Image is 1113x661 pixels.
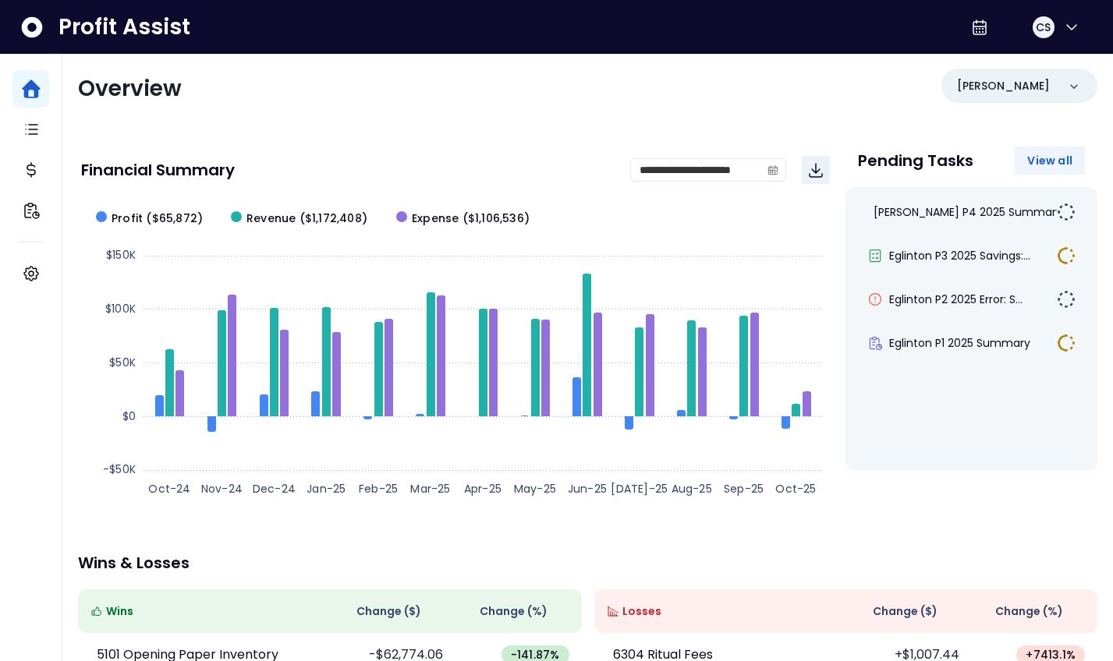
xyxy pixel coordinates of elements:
[889,248,1030,263] span: Eglinton P3 2025 Savings:...
[1036,19,1051,35] span: CS
[106,603,133,620] span: Wins
[1027,153,1072,168] span: View all
[1015,147,1085,175] button: View all
[81,162,235,178] p: Financial Summary
[514,481,556,497] text: May-25
[480,603,548,620] span: Change (%)
[106,247,136,263] text: $150K
[1057,290,1076,309] img: Not yet Started
[889,335,1030,351] span: Eglinton P1 2025 Summary
[356,603,421,620] span: Change ( $ )
[122,408,136,424] text: $0
[78,73,182,104] span: Overview
[957,78,1050,94] p: [PERSON_NAME]
[767,164,778,175] svg: calendar
[611,481,668,497] text: [DATE]-25
[78,555,1097,571] p: Wins & Losses
[112,210,203,227] span: Profit ($65,872)
[412,210,530,227] span: Expense ($1,106,536)
[889,292,1023,307] span: Eglinton P2 2025 Error: S...
[858,153,973,168] p: Pending Tasks
[622,603,661,620] span: Losses
[775,481,816,497] text: Oct-25
[109,355,136,370] text: $50K
[802,156,830,184] button: Download
[724,481,764,497] text: Sep-25
[148,481,190,497] text: Oct-24
[359,481,398,497] text: Feb-25
[58,13,190,41] span: Profit Assist
[464,481,502,497] text: Apr-25
[201,481,243,497] text: Nov-24
[1057,246,1076,265] img: In Progress
[874,204,1062,220] span: [PERSON_NAME] P4 2025 Summary
[873,603,938,620] span: Change ( $ )
[103,461,136,477] text: -$50K
[246,210,367,227] span: Revenue ($1,172,408)
[1057,203,1076,221] img: Not yet Started
[672,481,712,497] text: Aug-25
[307,481,346,497] text: Jan-25
[1057,334,1076,352] img: In Progress
[253,481,296,497] text: Dec-24
[105,301,136,316] text: $100K
[995,603,1063,620] span: Change (%)
[410,481,450,497] text: Mar-25
[568,481,607,497] text: Jun-25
